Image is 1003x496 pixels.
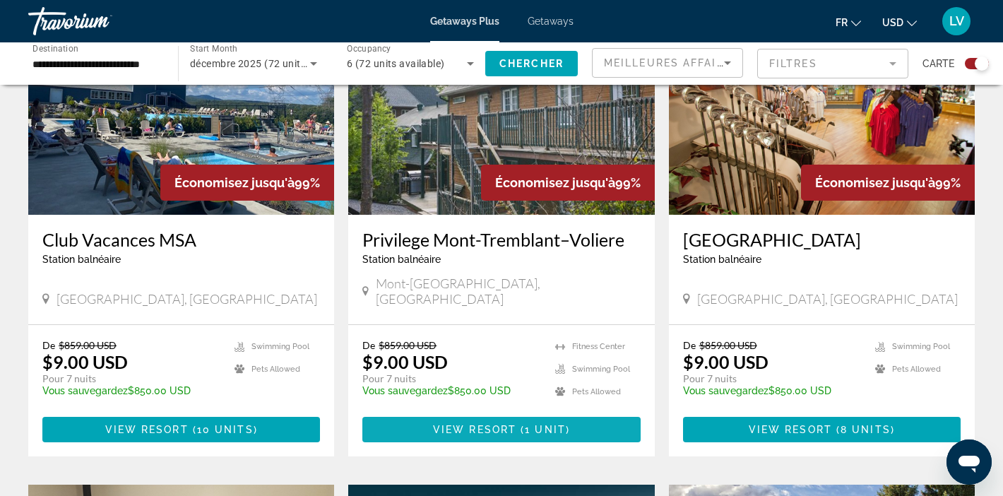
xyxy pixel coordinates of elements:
span: Économisez jusqu'à [495,175,615,190]
span: View Resort [105,424,189,435]
button: User Menu [938,6,975,36]
span: Pets Allowed [572,387,621,396]
p: $9.00 USD [683,351,768,372]
p: Pour 7 nuits [362,372,540,385]
a: [GEOGRAPHIC_DATA] [683,229,961,250]
button: Change currency [882,12,917,33]
span: Start Month [190,44,237,54]
span: fr [836,17,848,28]
span: [GEOGRAPHIC_DATA], [GEOGRAPHIC_DATA] [697,291,958,307]
div: 99% [801,165,975,201]
span: Occupancy [347,44,391,54]
span: 10 units [197,424,254,435]
span: Économisez jusqu'à [815,175,935,190]
button: View Resort(8 units) [683,417,961,442]
p: $9.00 USD [362,351,448,372]
span: Pets Allowed [251,365,300,374]
span: LV [949,14,964,28]
span: Fitness Center [572,342,625,351]
span: $859.00 USD [379,339,437,351]
span: décembre 2025 (72 units available) [190,58,354,69]
span: Station balnéaire [42,254,121,265]
button: Filter [757,48,908,79]
span: $859.00 USD [59,339,117,351]
span: Station balnéaire [362,254,441,265]
a: Getaways [528,16,574,27]
button: Chercher [485,51,578,76]
span: ( ) [516,424,570,435]
iframe: Button to launch messaging window [946,439,992,485]
span: Pets Allowed [892,365,941,374]
span: USD [882,17,903,28]
p: $850.00 USD [683,385,861,396]
p: $850.00 USD [42,385,220,396]
span: Chercher [499,58,564,69]
span: De [42,339,55,351]
span: Swimming Pool [251,342,309,351]
div: 99% [160,165,334,201]
p: $9.00 USD [42,351,128,372]
span: De [362,339,375,351]
span: Vous sauvegardez [42,385,128,396]
span: Swimming Pool [892,342,950,351]
span: Vous sauvegardez [683,385,768,396]
button: View Resort(10 units) [42,417,320,442]
span: View Resort [433,424,516,435]
span: 1 unit [525,424,566,435]
button: Change language [836,12,861,33]
a: Club Vacances MSA [42,229,320,250]
span: 8 units [841,424,891,435]
mat-select: Sort by [604,54,731,71]
a: Travorium [28,3,170,40]
span: Station balnéaire [683,254,761,265]
span: $859.00 USD [699,339,757,351]
p: Pour 7 nuits [683,372,861,385]
a: Privilege Mont-Tremblant–Voliere [362,229,640,250]
span: Carte [922,54,954,73]
a: Getaways Plus [430,16,499,27]
p: $850.00 USD [362,385,540,396]
span: Swimming Pool [572,365,630,374]
span: ( ) [832,424,895,435]
div: 99% [481,165,655,201]
span: [GEOGRAPHIC_DATA], [GEOGRAPHIC_DATA] [57,291,317,307]
span: ( ) [189,424,258,435]
span: Économisez jusqu'à [174,175,295,190]
span: View Resort [749,424,832,435]
span: Meilleures affaires [604,57,740,69]
span: De [683,339,696,351]
span: Vous sauvegardez [362,385,448,396]
span: 6 (72 units available) [347,58,445,69]
span: Destination [32,43,78,53]
p: Pour 7 nuits [42,372,220,385]
span: Mont-[GEOGRAPHIC_DATA], [GEOGRAPHIC_DATA] [376,276,640,307]
button: View Resort(1 unit) [362,417,640,442]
